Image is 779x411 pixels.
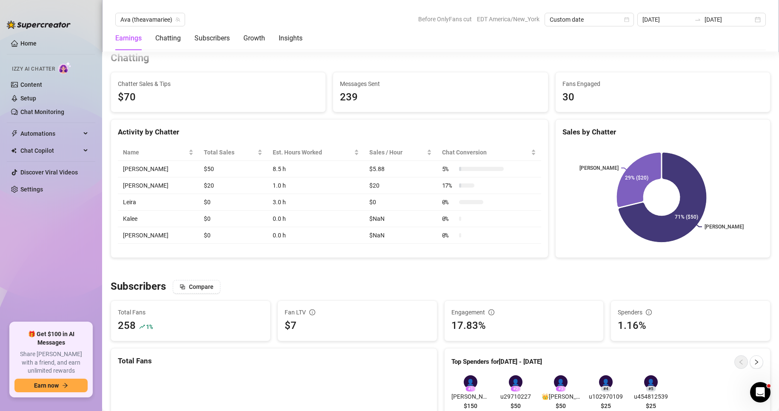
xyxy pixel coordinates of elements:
[118,211,199,227] td: Kalee
[364,194,437,211] td: $0
[199,227,268,244] td: $0
[120,13,180,26] span: Ava (theavamariee)
[20,169,78,176] a: Discover Viral Videos
[587,392,625,401] span: u102970109
[464,401,477,411] span: $150
[199,194,268,211] td: $0
[268,227,364,244] td: 0.0 h
[118,126,541,138] div: Activity by Chatter
[451,308,597,317] div: Engagement
[11,148,17,154] img: Chat Copilot
[199,211,268,227] td: $0
[118,177,199,194] td: [PERSON_NAME]
[601,401,611,411] span: $25
[442,214,456,223] span: 0 %
[139,324,145,330] span: rise
[364,227,437,244] td: $NaN
[562,79,763,88] span: Fans Engaged
[694,16,701,23] span: swap-right
[279,33,302,43] div: Insights
[642,15,691,24] input: Start date
[118,194,199,211] td: Leira
[194,33,230,43] div: Subscribers
[465,386,476,392] div: # 1
[12,65,55,73] span: Izzy AI Chatter
[579,165,619,171] text: [PERSON_NAME]
[477,13,539,26] span: EDT America/New_York
[58,62,71,74] img: AI Chatter
[488,309,494,315] span: info-circle
[118,308,263,317] span: Total Fans
[62,382,68,388] span: arrow-right
[11,130,18,137] span: thunderbolt
[173,280,220,294] button: Compare
[511,401,521,411] span: $50
[556,401,566,411] span: $50
[273,148,352,157] div: Est. Hours Worked
[646,386,656,392] div: # 5
[556,386,566,392] div: # 3
[199,177,268,194] td: $20
[146,323,152,331] span: 1 %
[451,318,597,334] div: 17.83%
[34,382,59,389] span: Earn now
[599,375,613,389] div: 👤
[20,81,42,88] a: Content
[437,144,541,161] th: Chat Conversion
[340,89,541,106] div: 239
[180,284,185,290] span: block
[7,20,71,29] img: logo-BBDzfeDw.svg
[632,392,670,401] span: u454812539
[14,330,88,347] span: 🎁 Get $100 in AI Messages
[601,386,611,392] div: # 4
[694,16,701,23] span: to
[118,144,199,161] th: Name
[542,392,580,401] span: 👑[PERSON_NAME]/MY ONE AND ONLY BF HERE
[115,33,142,43] div: Earnings
[20,127,81,140] span: Automations
[442,164,456,174] span: 5 %
[753,359,759,365] span: right
[243,33,265,43] div: Growth
[285,308,430,317] div: Fan LTV
[705,224,744,230] text: [PERSON_NAME]
[509,375,522,389] div: 👤
[204,148,256,157] span: Total Sales
[118,227,199,244] td: [PERSON_NAME]
[618,308,763,317] div: Spenders
[646,401,656,411] span: $25
[646,309,652,315] span: info-circle
[268,177,364,194] td: 1.0 h
[364,177,437,194] td: $20
[442,231,456,240] span: 0 %
[118,79,319,88] span: Chatter Sales & Tips
[20,40,37,47] a: Home
[20,186,43,193] a: Settings
[118,89,319,106] span: $70
[20,108,64,115] a: Chat Monitoring
[624,17,629,22] span: calendar
[451,357,542,367] article: Top Spenders for [DATE] - [DATE]
[118,318,136,334] div: 258
[497,392,535,401] span: u29710227
[111,51,149,65] h3: Chatting
[562,126,763,138] div: Sales by Chatter
[750,382,770,402] iframe: Intercom live chat
[562,89,763,106] div: 30
[364,161,437,177] td: $5.88
[118,355,430,367] div: Total Fans
[199,161,268,177] td: $50
[442,181,456,190] span: 17 %
[155,33,181,43] div: Chatting
[451,392,490,401] span: [PERSON_NAME]
[189,283,214,290] span: Compare
[554,375,568,389] div: 👤
[20,144,81,157] span: Chat Copilot
[644,375,658,389] div: 👤
[285,318,430,334] div: $7
[175,17,180,22] span: team
[268,161,364,177] td: 8.5 h
[550,13,629,26] span: Custom date
[268,211,364,227] td: 0.0 h
[111,280,166,294] h3: Subscribers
